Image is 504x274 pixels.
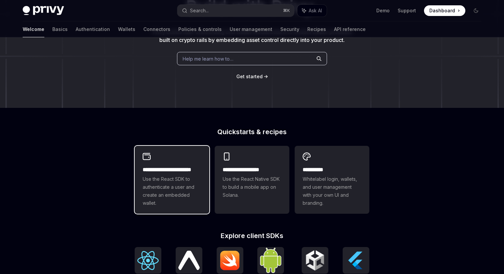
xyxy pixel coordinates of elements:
[137,251,159,270] img: React
[135,232,369,239] h2: Explore client SDKs
[52,21,68,37] a: Basics
[304,250,326,271] img: Unity
[283,8,290,13] span: ⌘ K
[429,7,455,14] span: Dashboard
[178,251,200,270] img: React Native
[183,55,233,62] span: Help me learn how to…
[334,21,366,37] a: API reference
[424,5,465,16] a: Dashboard
[376,7,390,14] a: Demo
[303,175,361,207] span: Whitelabel login, wallets, and user management with your own UI and branding.
[307,21,326,37] a: Recipes
[280,21,299,37] a: Security
[118,21,135,37] a: Wallets
[215,146,289,214] a: **** **** **** ***Use the React Native SDK to build a mobile app on Solana.
[398,7,416,14] a: Support
[345,250,367,271] img: Flutter
[143,175,201,207] span: Use the React SDK to authenticate a user and create an embedded wallet.
[471,5,481,16] button: Toggle dark mode
[260,248,281,273] img: Android (Kotlin)
[143,21,170,37] a: Connectors
[297,5,327,17] button: Ask AI
[236,73,263,80] a: Get started
[135,129,369,135] h2: Quickstarts & recipes
[230,21,272,37] a: User management
[76,21,110,37] a: Authentication
[23,21,44,37] a: Welcome
[223,175,281,199] span: Use the React Native SDK to build a mobile app on Solana.
[236,74,263,79] span: Get started
[177,5,294,17] button: Search...⌘K
[309,7,322,14] span: Ask AI
[190,7,209,15] div: Search...
[219,250,241,270] img: iOS (Swift)
[23,6,64,15] img: dark logo
[178,21,222,37] a: Policies & controls
[295,146,369,214] a: **** *****Whitelabel login, wallets, and user management with your own UI and branding.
